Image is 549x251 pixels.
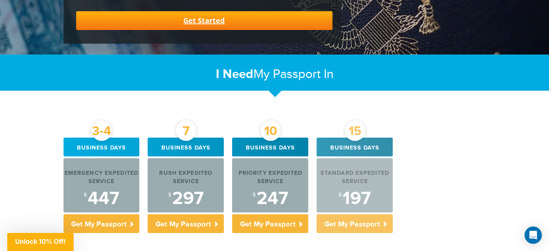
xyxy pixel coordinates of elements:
div: Standard Expedited Service [317,169,393,186]
div: Business days [64,138,140,156]
div: Business days [232,138,308,156]
a: 3-4 Business days Emergency Expedited Service $447 Get My Passport [64,138,140,233]
span: Unlock 10% Off! [15,238,66,245]
span: Passport In [273,67,334,82]
h2: My [64,66,486,82]
div: 15 [345,120,365,141]
a: 15 Business days Standard Expedited Service $197 Get My Passport [317,138,393,233]
div: 297 [148,190,224,208]
div: Rush Expedited Service [148,169,224,186]
sup: $ [168,192,171,198]
sup: $ [339,192,341,198]
div: Unlock 10% Off! [7,233,74,251]
a: 10 Business days Priority Expedited Service $247 Get My Passport [232,138,308,233]
div: 10 [260,120,281,141]
p: Get My Passport [64,214,140,233]
div: Emergency Expedited Service [64,169,140,186]
p: Get My Passport [148,214,224,233]
div: Business days [148,138,224,156]
div: 247 [232,190,308,208]
div: 197 [317,190,393,208]
sup: $ [84,192,87,198]
div: Business days [317,138,393,156]
div: Open Intercom Messenger [524,226,542,244]
sup: $ [253,192,256,198]
p: Get My Passport [232,214,308,233]
div: 7 [176,120,196,141]
p: Get My Passport [317,214,393,233]
strong: I Need [216,66,253,82]
a: Get Started [76,11,332,30]
div: Priority Expedited Service [232,169,308,186]
div: 447 [64,190,140,208]
div: 3-4 [91,120,112,141]
a: 7 Business days Rush Expedited Service $297 Get My Passport [148,138,224,233]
